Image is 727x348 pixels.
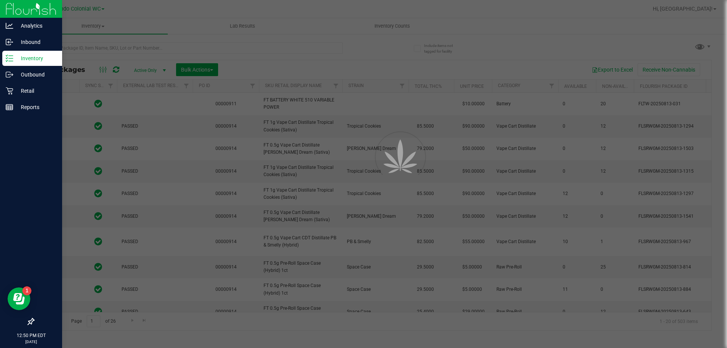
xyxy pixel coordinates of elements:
[8,287,30,310] iframe: Resource center
[6,71,13,78] inline-svg: Outbound
[13,54,59,63] p: Inventory
[6,38,13,46] inline-svg: Inbound
[6,103,13,111] inline-svg: Reports
[22,286,31,295] iframe: Resource center unread badge
[6,22,13,30] inline-svg: Analytics
[3,339,59,345] p: [DATE]
[13,86,59,95] p: Retail
[3,332,59,339] p: 12:50 PM EDT
[13,103,59,112] p: Reports
[13,21,59,30] p: Analytics
[13,37,59,47] p: Inbound
[6,87,13,95] inline-svg: Retail
[6,55,13,62] inline-svg: Inventory
[13,70,59,79] p: Outbound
